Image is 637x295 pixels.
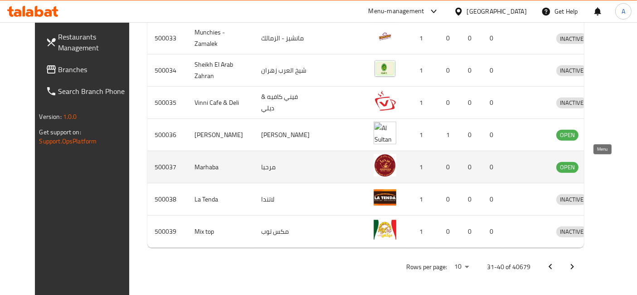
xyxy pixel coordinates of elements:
[556,130,579,140] span: OPEN
[407,87,439,119] td: 1
[482,87,504,119] td: 0
[556,33,587,44] div: INACTIVE
[369,6,424,17] div: Menu-management
[461,22,482,54] td: 0
[461,151,482,183] td: 0
[487,261,530,273] p: 31-40 of 40679
[467,6,527,16] div: [GEOGRAPHIC_DATA]
[482,119,504,151] td: 0
[556,226,587,237] span: INACTIVE
[439,22,461,54] td: 0
[187,216,254,248] td: Mix top
[147,87,187,119] td: 500035
[58,64,134,75] span: Branches
[147,22,187,54] td: 500033
[556,34,587,44] span: INACTIVE
[407,22,439,54] td: 1
[439,87,461,119] td: 0
[39,26,141,59] a: Restaurants Management
[254,119,321,151] td: [PERSON_NAME]
[374,186,396,209] img: La Tenda
[556,194,587,205] span: INACTIVE
[461,54,482,87] td: 0
[39,59,141,80] a: Branches
[556,65,587,76] span: INACTIVE
[58,86,134,97] span: Search Branch Phone
[482,216,504,248] td: 0
[407,54,439,87] td: 1
[58,31,134,53] span: Restaurants Management
[254,87,321,119] td: فيني كافيه & ديلي
[461,87,482,119] td: 0
[439,119,461,151] td: 1
[254,22,321,54] td: مانشيز - الزمالك
[461,183,482,216] td: 0
[39,111,62,123] span: Version:
[451,260,472,274] div: Rows per page:
[187,22,254,54] td: Munchies - Zamalek
[374,122,396,144] img: Al Sultan
[39,126,81,138] span: Get support on:
[187,54,254,87] td: Sheikh El Arab Zahran
[254,183,321,216] td: لاتندا
[439,151,461,183] td: 0
[39,80,141,102] a: Search Branch Phone
[254,54,321,87] td: شيخ العرب زهران
[406,261,447,273] p: Rows per page:
[374,25,396,48] img: Munchies - Zamalek
[407,119,439,151] td: 1
[482,151,504,183] td: 0
[556,162,579,172] span: OPEN
[407,183,439,216] td: 1
[39,135,97,147] a: Support.OpsPlatform
[187,183,254,216] td: La Tenda
[147,54,187,87] td: 500034
[374,154,396,177] img: Marhaba
[254,151,321,183] td: مرحبا
[556,98,587,108] span: INACTIVE
[147,183,187,216] td: 500038
[622,6,625,16] span: A
[540,256,561,278] button: Previous page
[482,54,504,87] td: 0
[439,183,461,216] td: 0
[374,218,396,241] img: Mix top
[482,22,504,54] td: 0
[187,119,254,151] td: [PERSON_NAME]
[63,111,77,123] span: 1.0.0
[556,162,579,173] div: OPEN
[147,119,187,151] td: 500036
[439,216,461,248] td: 0
[374,89,396,112] img: Vinni Cafe & Deli
[254,216,321,248] td: مكس توب
[147,216,187,248] td: 500039
[461,119,482,151] td: 0
[407,216,439,248] td: 1
[482,183,504,216] td: 0
[187,87,254,119] td: Vinni Cafe & Deli
[374,57,396,80] img: Sheikh El Arab Zahran
[561,256,583,278] button: Next page
[407,151,439,183] td: 1
[147,151,187,183] td: 500037
[439,54,461,87] td: 0
[461,216,482,248] td: 0
[187,151,254,183] td: Marhaba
